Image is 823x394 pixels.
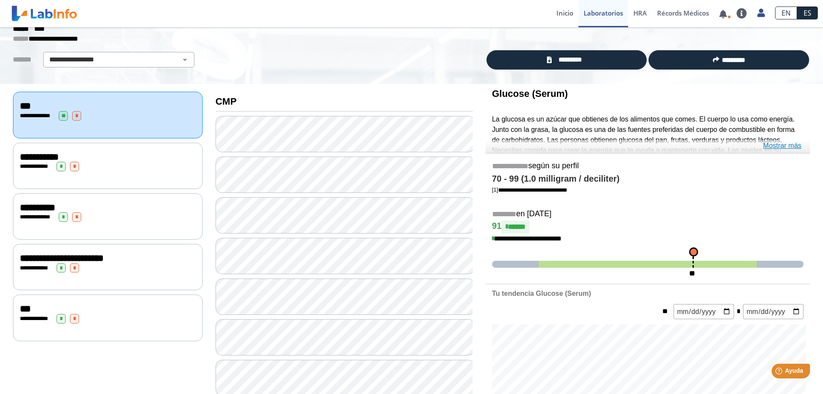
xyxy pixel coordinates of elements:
[674,304,734,319] input: mm/dd/yyyy
[492,186,567,193] a: [1]
[492,174,804,184] h4: 70 - 99 (1.0 milligram / deciliter)
[492,114,804,176] p: La glucosa es un azúcar que obtienes de los alimentos que comes. El cuerpo lo usa como energía. J...
[216,96,237,107] b: CMP
[492,88,568,99] b: Glucose (Serum)
[492,221,804,234] h4: 91
[797,6,818,19] a: ES
[633,9,647,17] span: HRA
[746,360,813,384] iframe: Help widget launcher
[763,141,801,151] a: Mostrar más
[743,304,804,319] input: mm/dd/yyyy
[492,290,591,297] b: Tu tendencia Glucose (Serum)
[492,209,804,219] h5: en [DATE]
[492,161,804,171] h5: según su perfil
[775,6,797,19] a: EN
